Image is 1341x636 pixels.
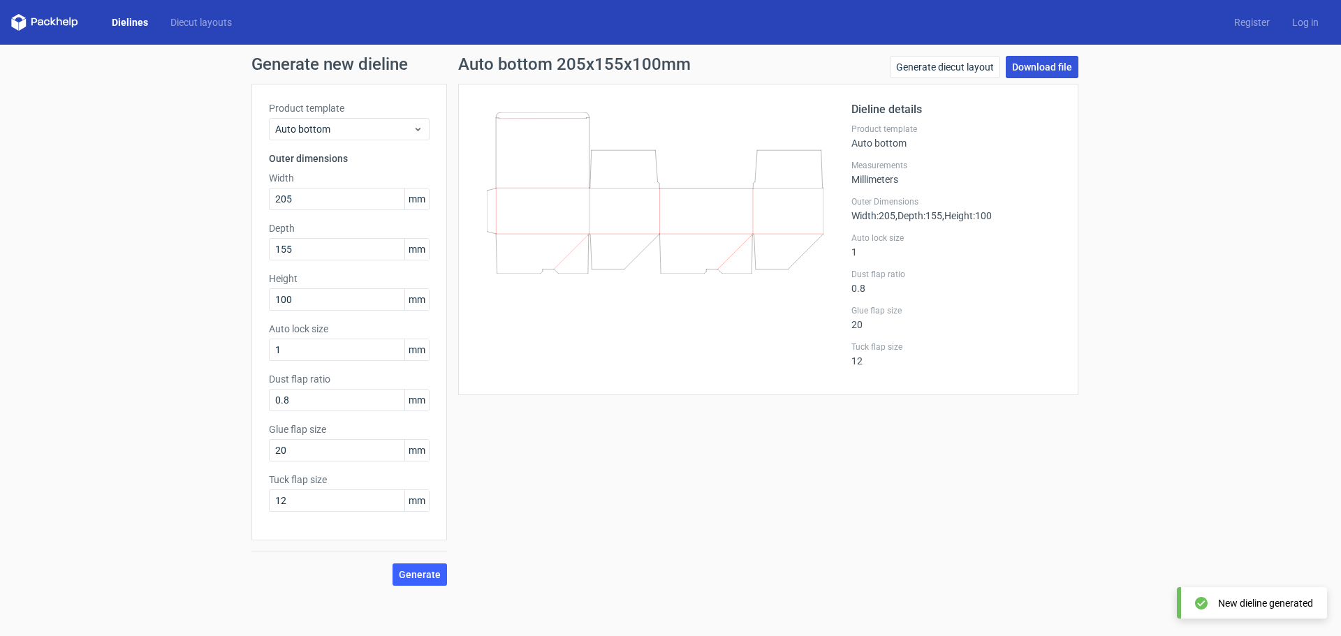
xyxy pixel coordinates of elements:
[851,124,1061,149] div: Auto bottom
[404,490,429,511] span: mm
[269,221,430,235] label: Depth
[851,232,1061,244] label: Auto lock size
[851,341,1061,353] label: Tuck flap size
[269,101,430,115] label: Product template
[393,563,447,586] button: Generate
[851,269,1061,294] div: 0.8
[269,151,430,165] h3: Outer dimensions
[895,210,942,221] span: , Depth : 155
[251,56,1090,73] h1: Generate new dieline
[404,239,429,260] span: mm
[404,188,429,209] span: mm
[851,210,895,221] span: Width : 205
[851,232,1061,258] div: 1
[1006,56,1078,78] a: Download file
[942,210,992,221] span: , Height : 100
[404,390,429,411] span: mm
[851,341,1061,367] div: 12
[101,15,159,29] a: Dielines
[159,15,243,29] a: Diecut layouts
[458,56,691,73] h1: Auto bottom 205x155x100mm
[269,322,430,336] label: Auto lock size
[269,272,430,286] label: Height
[275,122,413,136] span: Auto bottom
[851,196,1061,207] label: Outer Dimensions
[851,101,1061,118] h2: Dieline details
[851,269,1061,280] label: Dust flap ratio
[1218,596,1313,610] div: New dieline generated
[1281,15,1330,29] a: Log in
[890,56,1000,78] a: Generate diecut layout
[404,339,429,360] span: mm
[269,171,430,185] label: Width
[399,570,441,579] span: Generate
[269,422,430,436] label: Glue flap size
[404,440,429,461] span: mm
[851,305,1061,330] div: 20
[269,473,430,487] label: Tuck flap size
[851,160,1061,171] label: Measurements
[851,124,1061,135] label: Product template
[851,160,1061,185] div: Millimeters
[851,305,1061,316] label: Glue flap size
[1223,15,1281,29] a: Register
[269,372,430,386] label: Dust flap ratio
[404,289,429,310] span: mm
